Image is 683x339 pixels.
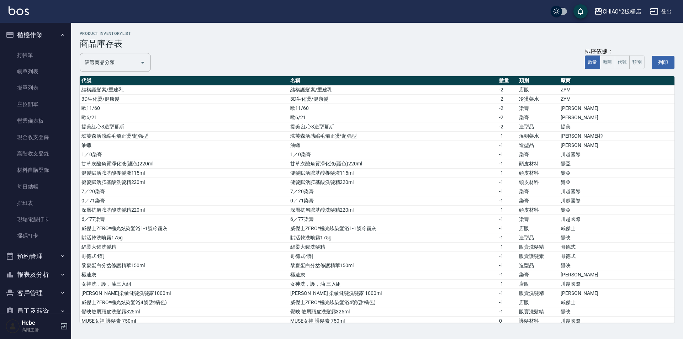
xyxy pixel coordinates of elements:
td: 提美 紅心3造型幕斯 [288,122,497,132]
td: 1／0染膏 [80,150,288,159]
td: 頭皮材料 [517,159,559,169]
td: -1 [497,224,517,233]
img: Logo [9,6,29,15]
img: Person [6,319,20,333]
td: 健髮賦活胺基酸養髮液115ml [80,169,288,178]
td: 哥德式4劑 [288,252,497,261]
td: -1 [497,289,517,298]
td: 川越國際 [559,215,674,224]
td: 歐11/60 [80,104,288,113]
td: [PERSON_NAME] [559,113,674,122]
td: 結構護髮素/重建乳 [288,85,497,95]
td: 威傑士ZERO*極光炫染髮浴4號(甜橘色) [80,298,288,307]
td: 絲柔大罐洗髮精 [80,243,288,252]
td: -1 [497,150,517,159]
td: 造型品 [517,233,559,243]
td: 店販 [517,298,559,307]
td: 威傑士ZERO*極光炫染髮浴4號(甜橘色) [288,298,497,307]
td: -1 [497,178,517,187]
td: 覺亞 [559,159,674,169]
td: 7／20染膏 [80,187,288,196]
td: 覺亞 [559,178,674,187]
td: 極速灰 [288,270,497,280]
td: 川越國際 [559,187,674,196]
td: 覺映 [559,307,674,317]
td: 頭皮材料 [517,169,559,178]
td: 琺芙森活感縮毛矯正燙*超強型 [80,132,288,141]
td: 哥德式 [559,252,674,261]
button: 櫃檯作業 [3,26,68,44]
a: 現金收支登錄 [3,129,68,145]
td: 造型品 [517,261,559,270]
td: 健髮賦活胺基酸洗髮精220ml [80,178,288,187]
td: 覺亞 [559,206,674,215]
td: 販賣洗髮精 [517,307,559,317]
td: 油蠟 [80,141,288,150]
td: MUSE女神-護髮素-750ml [80,317,288,326]
td: -1 [497,215,517,224]
td: 頭皮材料 [517,206,559,215]
td: 威傑士 [559,224,674,233]
td: 販賣洗髮精 [517,243,559,252]
td: -1 [497,252,517,261]
td: 店販 [517,224,559,233]
td: 甘草次酸角質淨化液(護色)220ml [80,159,288,169]
td: 黎麥蛋白分岔修護精華150ml [80,261,288,270]
td: [PERSON_NAME] [559,141,674,150]
button: 預約管理 [3,247,68,266]
td: [PERSON_NAME]拉 [559,132,674,141]
td: ZYM [559,95,674,104]
td: [PERSON_NAME] [559,289,674,298]
td: 深層抗屑胺基酸洗髮精220ml [80,206,288,215]
td: -1 [497,298,517,307]
td: 歐6/21 [80,113,288,122]
td: 溫朔藥水 [517,132,559,141]
a: 座位開單 [3,96,68,112]
button: 客戶管理 [3,284,68,302]
td: 6／77染膏 [80,215,288,224]
td: 7／20染膏 [288,187,497,196]
td: 染膏 [517,104,559,113]
a: 掛單列表 [3,80,68,96]
td: 女神洗，護，油三入組 [80,280,288,289]
td: -1 [497,196,517,206]
h5: Hebe [22,319,58,327]
td: -2 [497,113,517,122]
td: 染膏 [517,150,559,159]
td: 川越國際 [559,317,674,326]
td: 1／0染膏 [288,150,497,159]
h2: product inventoryList [80,31,674,36]
td: -1 [497,206,517,215]
a: 帳單列表 [3,63,68,80]
td: -1 [497,159,517,169]
button: 代號 [615,55,630,69]
td: 護髮材料 [517,317,559,326]
td: -1 [497,280,517,289]
td: 甘草次酸角質淨化液(護色)220ml [288,159,497,169]
td: 6／77染膏 [288,215,497,224]
td: 店販 [517,280,559,289]
td: -1 [497,132,517,141]
td: -1 [497,141,517,150]
button: Open [137,57,148,68]
a: 材料自購登錄 [3,162,68,178]
td: 提美紅心3造型幕斯 [80,122,288,132]
td: 覺映 [559,261,674,270]
td: 哥德式 [559,243,674,252]
a: 每日結帳 [3,179,68,195]
td: 川越國際 [559,280,674,289]
td: 販賣洗髮精 [517,289,559,298]
th: 代號 [80,76,288,85]
td: 琺芙森活感縮毛矯正燙*超強型 [288,132,497,141]
td: 女神洗，護，油 三入組 [288,280,497,289]
td: -1 [497,169,517,178]
th: 類別 [517,76,559,85]
td: [PERSON_NAME] 柔敏健髮洗髮露 1000ml [288,289,497,298]
a: 高階收支登錄 [3,145,68,162]
td: 覺亞 [559,169,674,178]
td: 店販 [517,85,559,95]
td: -1 [497,307,517,317]
td: -1 [497,233,517,243]
td: 結構護髮素/重建乳 [80,85,288,95]
button: 數量 [585,55,600,69]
